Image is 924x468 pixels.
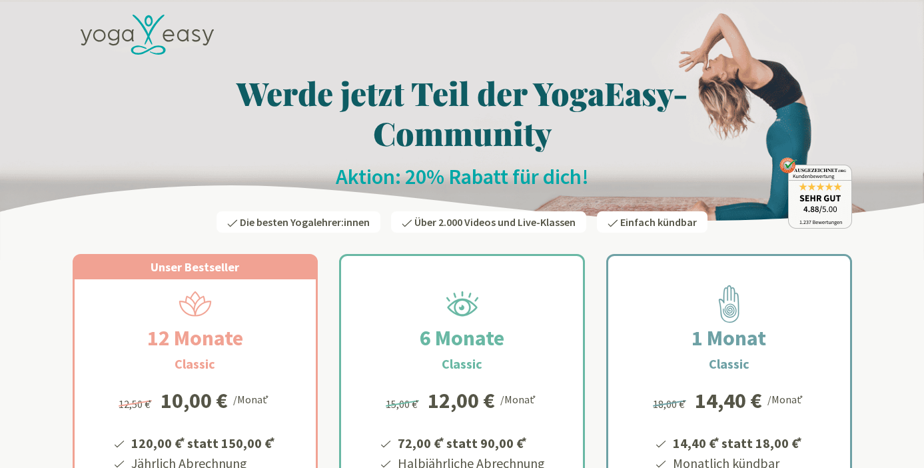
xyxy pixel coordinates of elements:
span: 12,50 € [119,397,154,411]
div: /Monat [233,390,271,407]
h3: Classic [442,354,482,374]
h2: 12 Monate [115,322,275,354]
div: 14,40 € [695,390,762,411]
div: 12,00 € [428,390,495,411]
div: /Monat [767,390,805,407]
li: 120,00 € statt 150,00 € [129,431,277,453]
h2: 1 Monat [660,322,798,354]
span: 18,00 € [653,397,688,411]
span: Einfach kündbar [620,215,697,229]
span: 15,00 € [386,397,421,411]
h1: Werde jetzt Teil der YogaEasy-Community [73,73,852,153]
h3: Classic [709,354,749,374]
img: ausgezeichnet_badge.png [779,157,852,229]
h2: 6 Monate [388,322,536,354]
span: Die besten Yogalehrer:innen [240,215,370,229]
div: /Monat [500,390,538,407]
span: Über 2.000 Videos und Live-Klassen [414,215,576,229]
h3: Classic [175,354,215,374]
li: 72,00 € statt 90,00 € [396,431,545,453]
div: 10,00 € [161,390,228,411]
h2: Aktion: 20% Rabatt für dich! [73,163,852,190]
span: Unser Bestseller [151,259,239,275]
li: 14,40 € statt 18,00 € [671,431,804,453]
